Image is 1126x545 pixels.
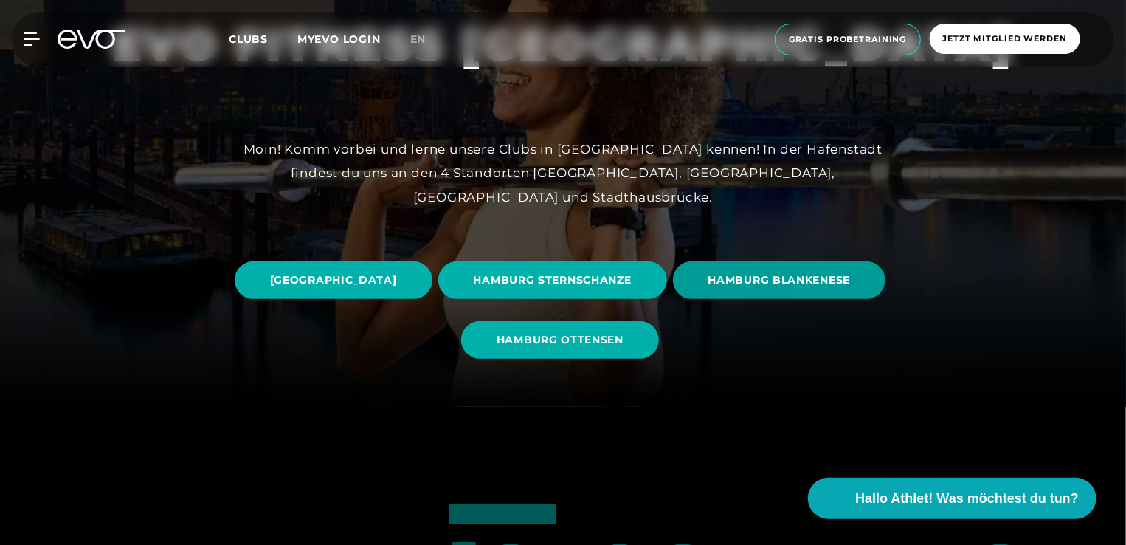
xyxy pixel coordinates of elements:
[270,272,397,288] span: [GEOGRAPHIC_DATA]
[297,32,381,46] a: MYEVO LOGIN
[229,32,268,46] span: Clubs
[673,250,892,310] a: HAMBURG BLANKENESE
[808,478,1096,519] button: Hallo Athlet! Was möchtest du tun?
[474,272,632,288] span: HAMBURG STERNSCHANZE
[438,250,673,310] a: HAMBURG STERNSCHANZE
[497,332,624,348] span: HAMBURG OTTENSEN
[461,310,665,370] a: HAMBURG OTTENSEN
[789,33,907,46] span: Gratis Probetraining
[410,31,444,48] a: en
[708,272,851,288] span: HAMBURG BLANKENESE
[410,32,426,46] span: en
[770,24,925,55] a: Gratis Probetraining
[855,489,1079,509] span: Hallo Athlet! Was möchtest du tun?
[235,250,438,310] a: [GEOGRAPHIC_DATA]
[231,137,895,209] div: Moin! Komm vorbei und lerne unsere Clubs in [GEOGRAPHIC_DATA] kennen! In der Hafenstadt findest d...
[229,32,297,46] a: Clubs
[943,32,1067,45] span: Jetzt Mitglied werden
[925,24,1085,55] a: Jetzt Mitglied werden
